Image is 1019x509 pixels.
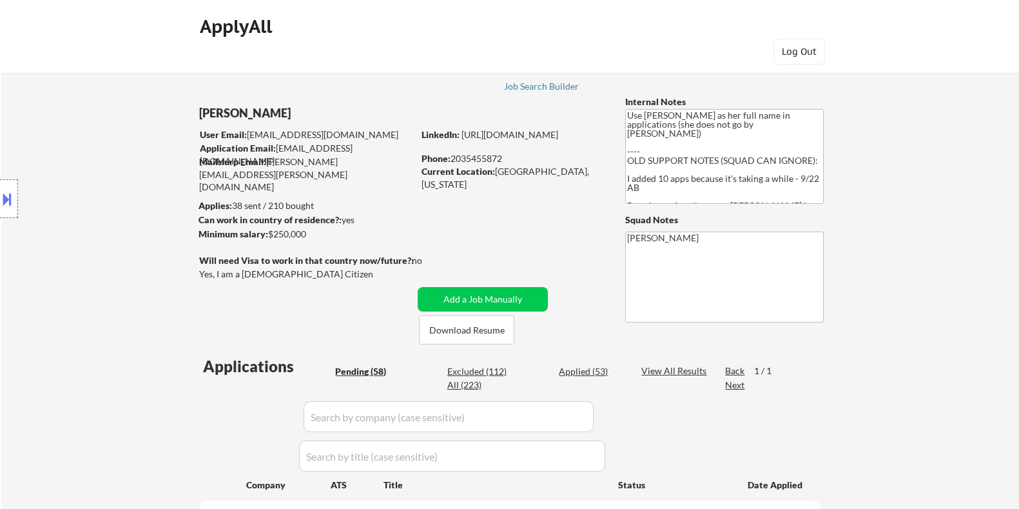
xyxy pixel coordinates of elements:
[625,95,824,108] div: Internal Notes
[504,81,579,94] a: Job Search Builder
[773,39,825,65] button: Log Out
[422,165,604,190] div: [GEOGRAPHIC_DATA], [US_STATE]
[625,214,824,226] div: Squad Notes
[383,479,606,492] div: Title
[754,364,784,377] div: 1 / 1
[199,105,464,121] div: [PERSON_NAME]
[725,379,746,392] div: Next
[199,214,409,226] div: yes
[246,479,331,492] div: Company
[559,365,623,378] div: Applied (53)
[200,128,413,141] div: [EMAIL_ADDRESS][DOMAIN_NAME]
[199,255,414,266] strong: Will need Visa to work in that country now/future?:
[725,364,746,377] div: Back
[618,473,729,496] div: Status
[200,15,276,37] div: ApplyAll
[461,129,558,140] a: [URL][DOMAIN_NAME]
[199,155,413,194] div: [PERSON_NAME][EMAIL_ADDRESS][PERSON_NAME][DOMAIN_NAME]
[199,228,268,239] strong: Minimum salary:
[199,214,342,225] strong: Can work in country of residence?:
[199,199,413,212] div: 38 sent / 210 bought
[199,228,413,241] div: $250,000
[447,379,512,392] div: All (223)
[412,254,449,267] div: no
[504,82,579,91] div: Job Search Builder
[304,401,594,432] input: Search by company (case sensitive)
[422,129,460,140] strong: LinkedIn:
[641,364,710,377] div: View All Results
[335,365,400,378] div: Pending (58)
[331,479,383,492] div: ATS
[447,365,512,378] div: Excluded (112)
[422,153,451,164] strong: Phone:
[422,166,495,177] strong: Current Location:
[419,315,514,344] button: Download Resume
[422,152,604,165] div: 2035455872
[299,441,605,472] input: Search by title (case sensitive)
[200,143,276,154] strong: Application Email:
[199,268,417,281] div: Yes, I am a [DEMOGRAPHIC_DATA] Citizen
[418,287,548,312] button: Add a Job Manually
[200,142,413,167] div: [EMAIL_ADDRESS][DOMAIN_NAME]
[748,479,804,492] div: Date Applied
[203,359,331,374] div: Applications
[199,156,266,167] strong: Mailslurp Email:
